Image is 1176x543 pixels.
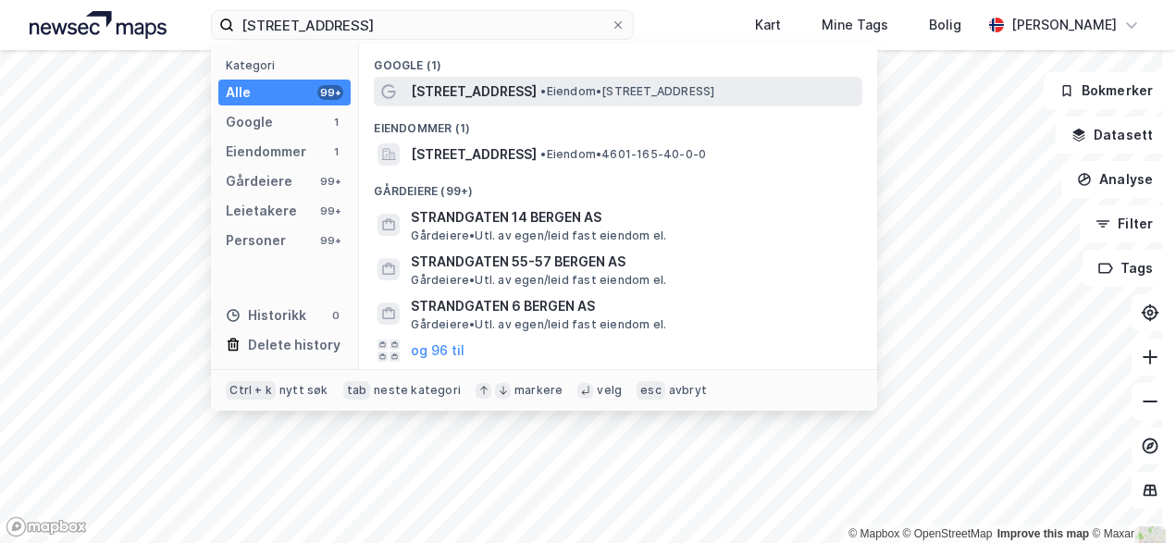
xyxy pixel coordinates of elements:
[328,144,343,159] div: 1
[411,143,537,166] span: [STREET_ADDRESS]
[929,14,961,36] div: Bolig
[359,106,877,140] div: Eiendommer (1)
[411,228,666,243] span: Gårdeiere • Utl. av egen/leid fast eiendom el.
[226,304,306,327] div: Historikk
[597,383,622,398] div: velg
[374,383,461,398] div: neste kategori
[317,174,343,189] div: 99+
[1080,205,1169,242] button: Filter
[540,84,546,98] span: •
[1044,72,1169,109] button: Bokmerker
[226,111,273,133] div: Google
[540,147,546,161] span: •
[411,206,855,228] span: STRANDGATEN 14 BERGEN AS
[226,229,286,252] div: Personer
[317,233,343,248] div: 99+
[848,527,899,540] a: Mapbox
[248,334,340,356] div: Delete history
[1083,250,1169,287] button: Tags
[226,381,276,400] div: Ctrl + k
[540,147,706,162] span: Eiendom • 4601-165-40-0-0
[279,383,328,398] div: nytt søk
[514,383,563,398] div: markere
[411,251,855,273] span: STRANDGATEN 55-57 BERGEN AS
[234,11,610,39] input: Søk på adresse, matrikkel, gårdeiere, leietakere eller personer
[226,58,351,72] div: Kategori
[903,527,993,540] a: OpenStreetMap
[226,200,297,222] div: Leietakere
[226,81,251,104] div: Alle
[755,14,781,36] div: Kart
[359,43,877,77] div: Google (1)
[1083,454,1176,543] iframe: Chat Widget
[359,365,877,399] div: Leietakere (99+)
[997,527,1089,540] a: Improve this map
[411,339,464,362] button: og 96 til
[1056,117,1169,154] button: Datasett
[1011,14,1117,36] div: [PERSON_NAME]
[30,11,167,39] img: logo.a4113a55bc3d86da70a041830d287a7e.svg
[343,381,371,400] div: tab
[226,170,292,192] div: Gårdeiere
[328,115,343,130] div: 1
[317,85,343,100] div: 99+
[226,141,306,163] div: Eiendommer
[411,317,666,332] span: Gårdeiere • Utl. av egen/leid fast eiendom el.
[317,204,343,218] div: 99+
[359,169,877,203] div: Gårdeiere (99+)
[822,14,888,36] div: Mine Tags
[637,381,665,400] div: esc
[411,295,855,317] span: STRANDGATEN 6 BERGEN AS
[411,80,537,103] span: [STREET_ADDRESS]
[1061,161,1169,198] button: Analyse
[540,84,714,99] span: Eiendom • [STREET_ADDRESS]
[6,516,87,537] a: Mapbox homepage
[328,308,343,323] div: 0
[1083,454,1176,543] div: Kontrollprogram for chat
[411,273,666,288] span: Gårdeiere • Utl. av egen/leid fast eiendom el.
[669,383,707,398] div: avbryt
